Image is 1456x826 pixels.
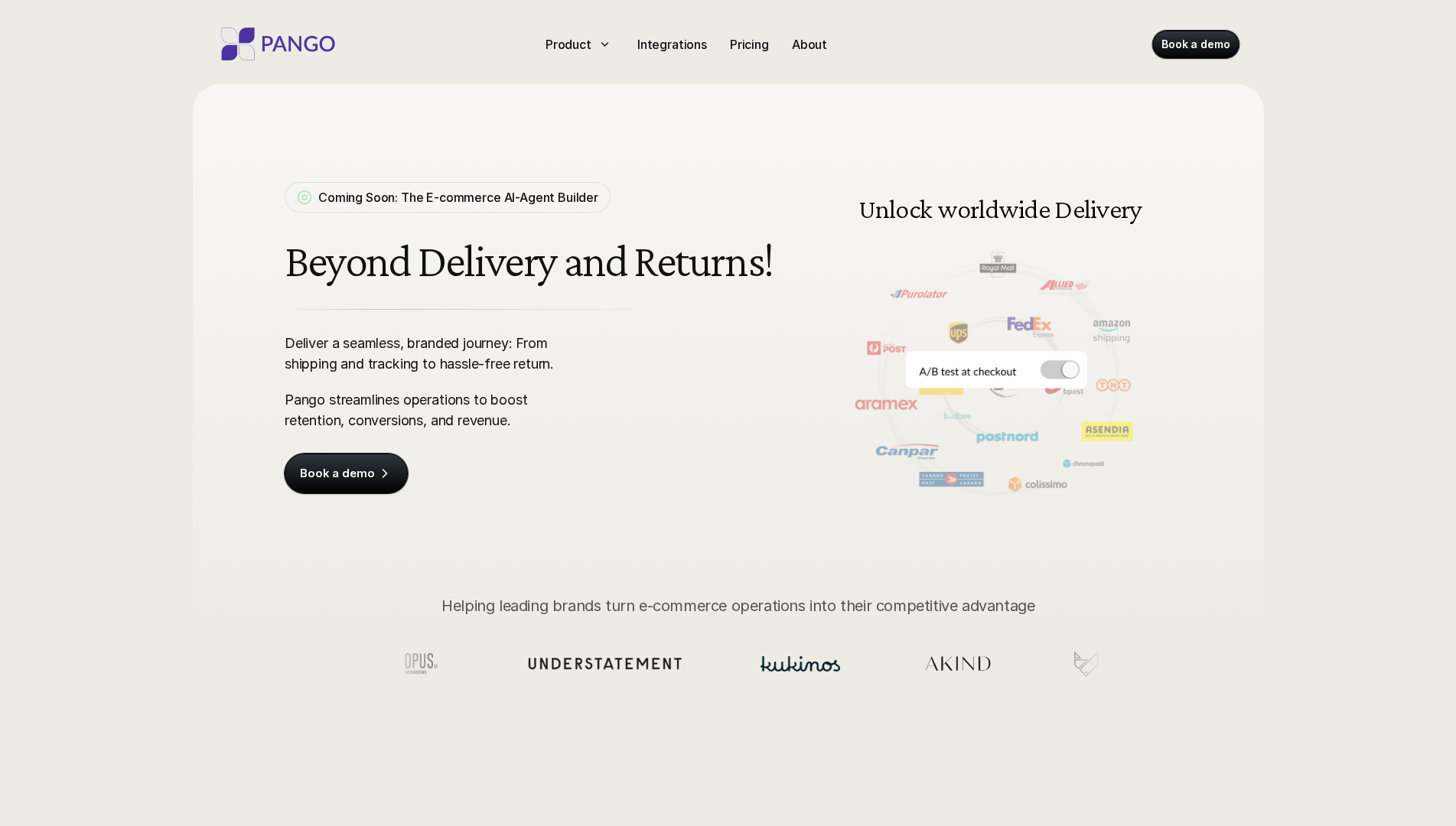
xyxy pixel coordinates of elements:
[285,454,408,493] a: Book a demo
[822,161,1172,515] img: Delivery and shipping management software doing A/B testing at the checkout for different carrier...
[1134,327,1157,350] img: Next Arrow
[837,327,860,350] img: Back Arrow
[546,35,591,54] p: Product
[631,32,713,57] a: Integrations
[1134,327,1157,350] button: Next
[1152,31,1239,58] a: Book a demo
[786,32,833,57] a: About
[730,35,769,54] p: Pricing
[837,327,860,350] button: Previous
[285,236,779,286] h1: Beyond Delivery and Returns!
[285,333,581,374] p: Deliver a seamless, branded journey: From shipping and tracking to hassle-free return.
[724,32,775,57] a: Pricing
[792,35,827,54] p: About
[855,195,1145,223] h3: Unlock worldwide Delivery
[637,35,707,54] p: Integrations
[285,389,581,431] p: Pango streamlines operations to boost retention, conversions, and revenue.
[1161,37,1230,52] p: Book a demo
[300,466,374,481] p: Book a demo
[318,188,598,206] p: Coming Soon: The E-commerce AI-Agent Builder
